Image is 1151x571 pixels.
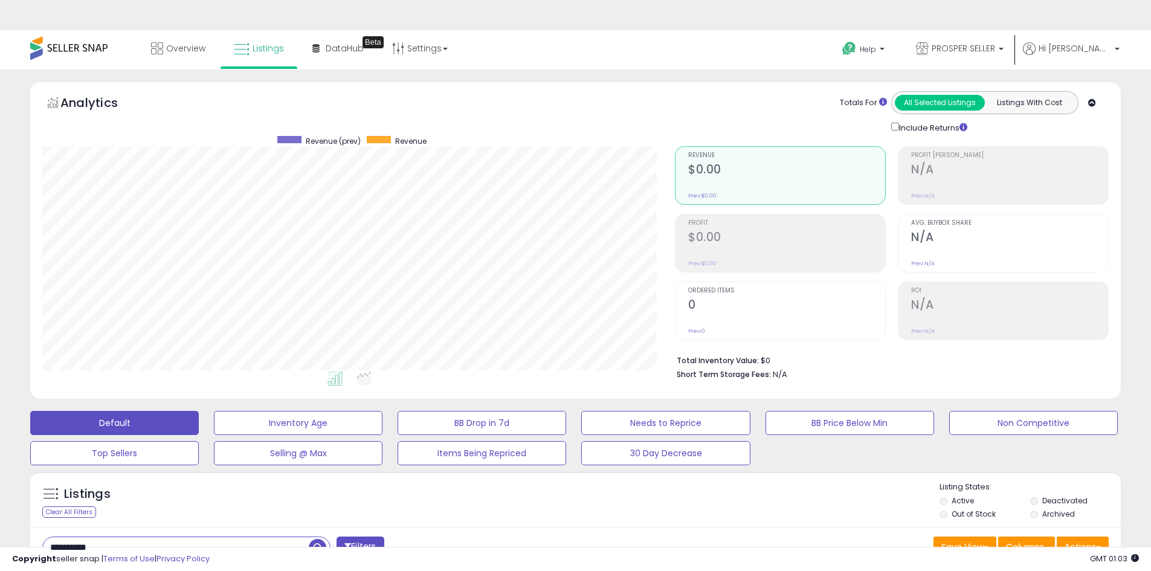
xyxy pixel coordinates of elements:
[949,411,1118,435] button: Non Competitive
[688,192,717,199] small: Prev: $0.00
[12,553,210,565] div: seller snap | |
[677,369,771,379] b: Short Term Storage Fees:
[688,230,885,247] h2: $0.00
[214,411,382,435] button: Inventory Age
[842,41,857,56] i: Get Help
[895,95,985,111] button: All Selected Listings
[166,42,205,54] span: Overview
[306,136,361,146] span: Revenue (prev)
[840,97,887,109] div: Totals For
[12,553,56,564] strong: Copyright
[984,95,1074,111] button: Listings With Cost
[60,94,141,114] h5: Analytics
[1090,553,1139,564] span: 2025-10-13 01:03 GMT
[688,220,885,227] span: Profit
[103,553,155,564] a: Terms of Use
[303,30,373,66] a: DataHub
[911,163,1108,179] h2: N/A
[833,32,897,69] a: Help
[1042,495,1088,506] label: Deactivated
[907,30,1013,69] a: PROSPER SELLER
[688,288,885,294] span: Ordered Items
[911,192,935,199] small: Prev: N/A
[911,288,1108,294] span: ROI
[383,30,457,66] a: Settings
[911,327,935,335] small: Prev: N/A
[766,411,934,435] button: BB Price Below Min
[688,298,885,314] h2: 0
[933,537,996,557] button: Save View
[1023,42,1120,69] a: Hi [PERSON_NAME]
[156,553,210,564] a: Privacy Policy
[581,411,750,435] button: Needs to Reprice
[688,327,705,335] small: Prev: 0
[326,42,364,54] span: DataHub
[225,30,293,66] a: Listings
[911,298,1108,314] h2: N/A
[363,36,384,48] div: Tooltip anchor
[998,537,1055,557] button: Columns
[688,260,717,267] small: Prev: $0.00
[1039,42,1111,54] span: Hi [PERSON_NAME]
[30,441,199,465] button: Top Sellers
[398,441,566,465] button: Items Being Repriced
[911,230,1108,247] h2: N/A
[337,537,384,558] button: Filters
[911,152,1108,159] span: Profit [PERSON_NAME]
[677,352,1100,367] li: $0
[688,152,885,159] span: Revenue
[952,509,996,519] label: Out of Stock
[253,42,284,54] span: Listings
[395,136,427,146] span: Revenue
[42,506,96,518] div: Clear All Filters
[1006,541,1044,553] span: Columns
[1042,509,1075,519] label: Archived
[952,495,974,506] label: Active
[398,411,566,435] button: BB Drop in 7d
[30,411,199,435] button: Default
[882,120,982,134] div: Include Returns
[64,486,111,503] h5: Listings
[940,482,1121,493] p: Listing States:
[1057,537,1109,557] button: Actions
[860,44,876,54] span: Help
[214,441,382,465] button: Selling @ Max
[581,441,750,465] button: 30 Day Decrease
[677,355,759,366] b: Total Inventory Value:
[911,220,1108,227] span: Avg. Buybox Share
[773,369,787,380] span: N/A
[932,42,995,54] span: PROSPER SELLER
[911,260,935,267] small: Prev: N/A
[142,30,214,66] a: Overview
[688,163,885,179] h2: $0.00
